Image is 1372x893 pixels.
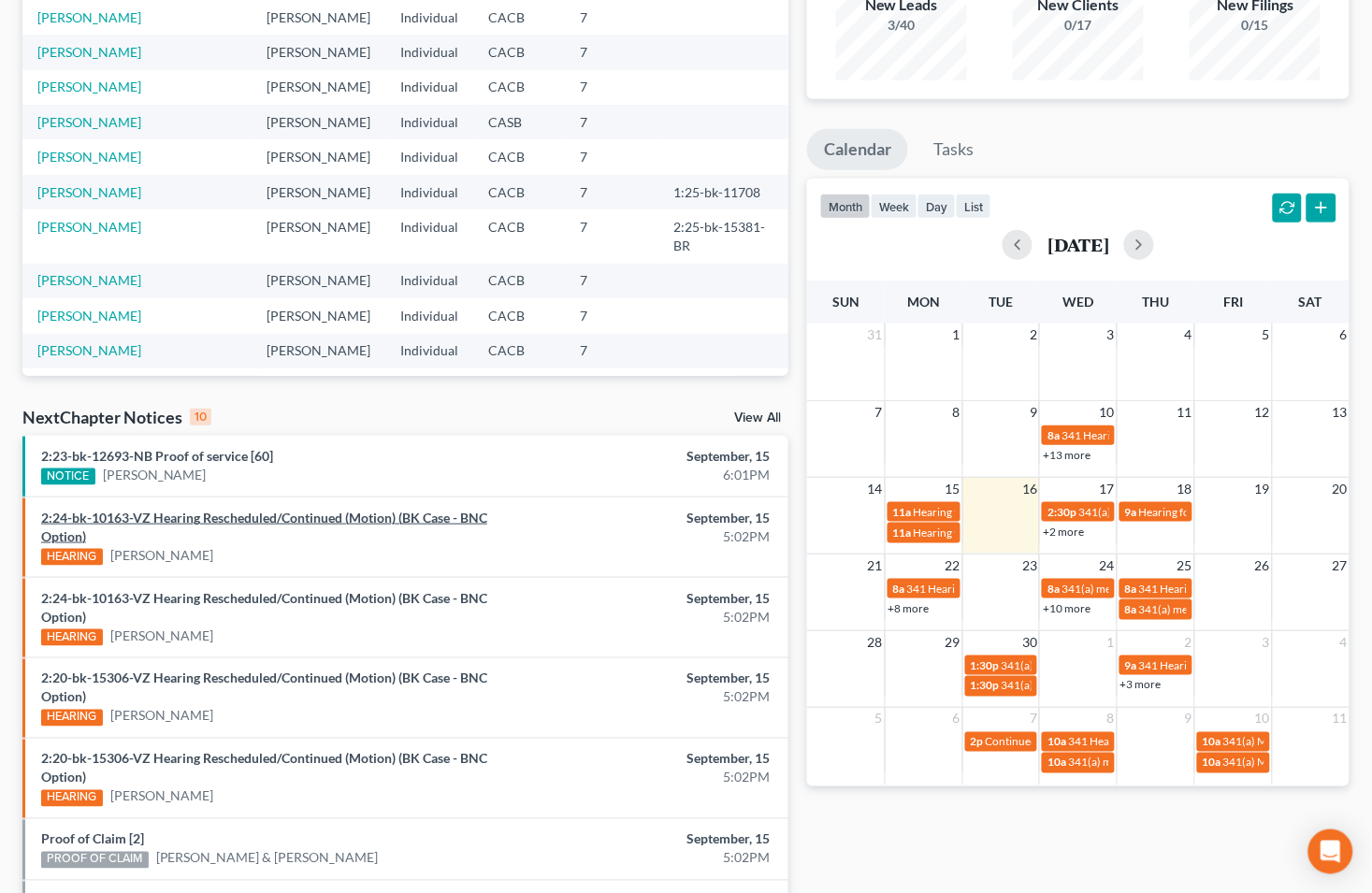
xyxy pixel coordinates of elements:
button: week [871,194,917,219]
span: 10 [1098,401,1117,424]
span: 3 [1105,324,1117,346]
a: +8 more [888,601,930,615]
a: [PERSON_NAME] [37,272,141,288]
span: 10a [1047,735,1066,749]
span: 28 [866,631,885,654]
a: [PERSON_NAME] [110,546,214,565]
span: 26 [1253,555,1272,577]
span: 1:30p [971,658,1000,672]
div: 5:02PM [540,688,770,707]
span: 8a [893,582,905,596]
a: [PERSON_NAME] [110,707,214,726]
a: 2:24-bk-10163-VZ Hearing Rescheduled/Continued (Motion) (BK Case - BNC Option) [41,590,487,625]
span: 341(a) meeting for [PERSON_NAME] [1139,602,1320,616]
div: 5:02PM [540,608,770,627]
td: CACB [474,298,566,333]
span: 8 [951,401,962,424]
div: Open Intercom Messenger [1308,829,1353,874]
td: Individual [386,139,474,174]
span: 27 [1331,555,1350,577]
td: 9:24-bk-10085-RC [659,368,789,422]
a: 2:24-bk-10163-VZ Hearing Rescheduled/Continued (Motion) (BK Case - BNC Option) [41,510,487,544]
span: 8a [1125,582,1137,596]
span: 10a [1203,756,1221,770]
div: 0/17 [1013,16,1144,35]
td: Individual [386,105,474,139]
td: Individual [386,209,474,263]
div: 5:02PM [540,849,770,868]
span: 10a [1203,735,1221,749]
span: 6 [951,708,962,730]
td: 7 [566,175,659,209]
a: Calendar [807,129,908,170]
div: NOTICE [41,468,95,485]
td: CACB [474,70,566,105]
span: 8 [1105,708,1117,730]
td: 13 [566,368,659,422]
a: [PERSON_NAME] [37,114,141,130]
span: 21 [866,555,885,577]
span: 9 [1183,708,1194,730]
td: [PERSON_NAME] [253,209,386,263]
div: 5:02PM [540,769,770,787]
span: 29 [944,631,962,654]
span: 8a [1047,582,1060,596]
a: +10 more [1043,601,1090,615]
td: 7 [566,70,659,105]
span: 7 [874,401,885,424]
button: list [956,194,991,219]
td: 7 [566,105,659,139]
div: HEARING [41,629,103,646]
span: Thu [1142,294,1169,310]
span: 341(a) meeting for [PERSON_NAME] & [PERSON_NAME] [1061,582,1341,596]
a: [PERSON_NAME] [103,466,207,484]
span: 11a [893,526,912,540]
td: [PERSON_NAME] [253,35,386,69]
span: Sun [832,294,859,310]
button: day [917,194,956,219]
td: Individual [386,298,474,333]
span: 9a [1125,658,1137,672]
span: 10 [1253,708,1272,730]
td: CACB [474,175,566,209]
span: 6 [1338,324,1350,346]
span: 1 [1105,631,1117,654]
div: PROOF OF CLAIM [41,852,149,869]
span: Hearing for [PERSON_NAME] [914,526,1060,540]
span: 341 Hearing for [PERSON_NAME] [1068,735,1235,749]
span: 31 [866,324,885,346]
span: 23 [1020,555,1039,577]
span: 4 [1183,324,1194,346]
span: 22 [944,555,962,577]
span: 341(a) meeting for [PERSON_NAME] [1002,658,1182,672]
td: [PERSON_NAME] [253,368,386,422]
div: HEARING [41,710,103,727]
div: September, 15 [540,589,770,608]
a: [PERSON_NAME] [37,79,141,94]
span: 8a [1125,602,1137,616]
span: 24 [1098,555,1117,577]
div: September, 15 [540,670,770,688]
td: 7 [566,35,659,69]
td: [PERSON_NAME] [253,334,386,368]
td: 2:25-bk-15381-BR [659,209,789,263]
td: [PERSON_NAME] [253,175,386,209]
td: Individual [386,368,474,422]
td: 1:25-bk-11708 [659,175,789,209]
td: [PERSON_NAME] [253,139,386,174]
span: 3 [1261,631,1272,654]
span: 25 [1176,555,1194,577]
div: September, 15 [540,447,770,466]
td: 7 [566,298,659,333]
span: 20 [1331,478,1350,500]
span: 5 [874,708,885,730]
span: 15 [944,478,962,500]
span: 17 [1098,478,1117,500]
span: 341(a) meeting for [PERSON_NAME] [1002,679,1182,693]
span: 2:30p [1047,505,1076,519]
td: CACB [474,334,566,368]
a: [PERSON_NAME] [110,627,214,645]
a: 2:20-bk-15306-VZ Hearing Rescheduled/Continued (Motion) (BK Case - BNC Option) [41,670,487,705]
span: 5 [1261,324,1272,346]
span: 341 Hearing for [PERSON_NAME] [1061,428,1229,442]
